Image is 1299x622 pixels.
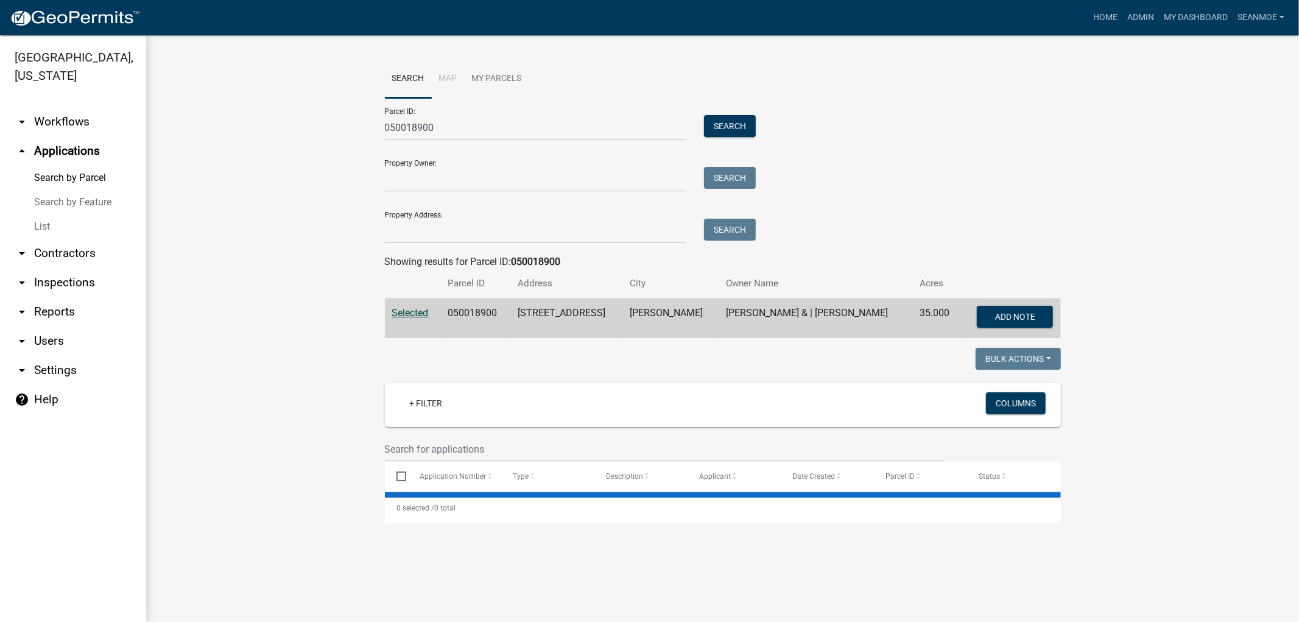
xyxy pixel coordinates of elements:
[385,493,1061,523] div: 0 total
[15,246,29,261] i: arrow_drop_down
[15,392,29,407] i: help
[420,472,486,481] span: Application Number
[400,392,452,414] a: + Filter
[441,299,511,339] td: 050018900
[15,305,29,319] i: arrow_drop_down
[623,269,719,298] th: City
[15,275,29,290] i: arrow_drop_down
[704,115,756,137] button: Search
[396,504,434,512] span: 0 selected /
[1159,6,1233,29] a: My Dashboard
[912,299,961,339] td: 35.000
[699,472,731,481] span: Applicant
[511,269,623,298] th: Address
[512,256,561,267] strong: 050018900
[15,115,29,129] i: arrow_drop_down
[1088,6,1122,29] a: Home
[385,255,1061,269] div: Showing results for Parcel ID:
[719,269,912,298] th: Owner Name
[792,472,835,481] span: Date Created
[781,462,874,491] datatable-header-cell: Date Created
[594,462,688,491] datatable-header-cell: Description
[979,472,1001,481] span: Status
[15,334,29,348] i: arrow_drop_down
[704,219,756,241] button: Search
[874,462,967,491] datatable-header-cell: Parcel ID
[886,472,915,481] span: Parcel ID
[385,462,408,491] datatable-header-cell: Select
[912,269,961,298] th: Acres
[623,299,719,339] td: [PERSON_NAME]
[511,299,623,339] td: [STREET_ADDRESS]
[513,472,529,481] span: Type
[719,299,912,339] td: [PERSON_NAME] & | [PERSON_NAME]
[441,269,511,298] th: Parcel ID
[1233,6,1289,29] a: SeanMoe
[15,144,29,158] i: arrow_drop_up
[976,348,1061,370] button: Bulk Actions
[385,437,945,462] input: Search for applications
[967,462,1060,491] datatable-header-cell: Status
[606,472,643,481] span: Description
[986,392,1046,414] button: Columns
[1122,6,1159,29] a: Admin
[465,60,529,99] a: My Parcels
[977,306,1053,328] button: Add Note
[392,307,429,319] a: Selected
[408,462,501,491] datatable-header-cell: Application Number
[385,60,432,99] a: Search
[704,167,756,189] button: Search
[995,312,1035,322] span: Add Note
[688,462,781,491] datatable-header-cell: Applicant
[15,363,29,378] i: arrow_drop_down
[501,462,594,491] datatable-header-cell: Type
